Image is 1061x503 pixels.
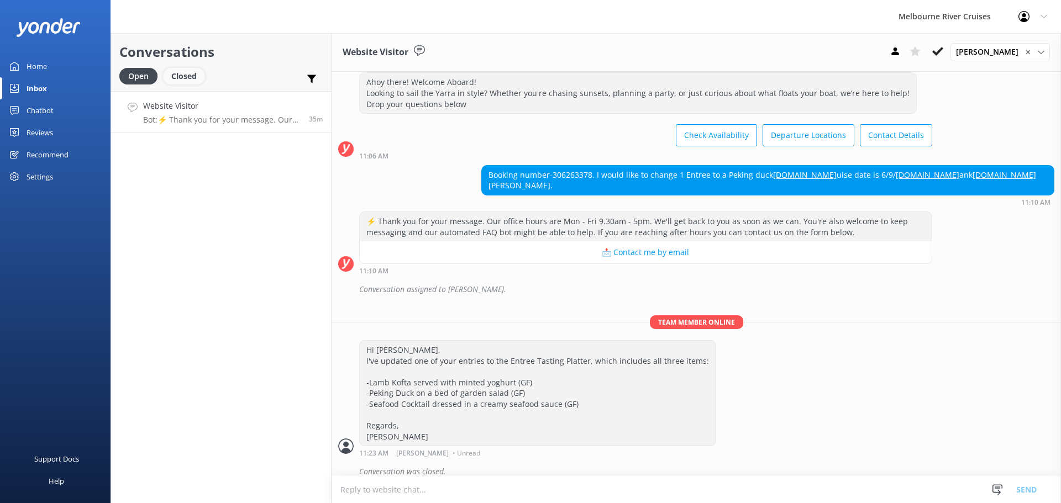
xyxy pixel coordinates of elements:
[896,170,959,180] a: [DOMAIN_NAME]
[359,153,388,160] strong: 11:06 AM
[17,18,80,36] img: yonder-white-logo.png
[359,450,388,457] strong: 11:23 AM
[481,198,1054,206] div: 11:10am 18-Aug-2025 (UTC +10:00) Australia/Sydney
[950,43,1050,61] div: Assign User
[956,46,1025,58] span: [PERSON_NAME]
[34,448,79,470] div: Support Docs
[343,45,408,60] h3: Website Visitor
[359,267,932,274] div: 11:10am 18-Aug-2025 (UTC +10:00) Australia/Sydney
[163,68,205,84] div: Closed
[143,115,301,125] p: Bot: ⚡ Thank you for your message. Our office hours are Mon - Fri 9.30am - 5pm. We'll get back to...
[482,166,1054,195] div: Booking number-306263378. I would like to change 1 Entree to a Peking duck uise date is 6/9/ ank ...
[27,121,53,144] div: Reviews
[27,77,47,99] div: Inbox
[650,315,743,329] span: Team member online
[163,70,211,82] a: Closed
[1021,199,1051,206] strong: 11:10 AM
[359,280,1054,299] div: Conversation assigned to [PERSON_NAME].
[111,91,331,133] a: Website VisitorBot:⚡ Thank you for your message. Our office hours are Mon - Fri 9.30am - 5pm. We'...
[27,55,47,77] div: Home
[119,41,323,62] h2: Conversations
[973,170,1036,180] a: [DOMAIN_NAME]
[359,449,716,457] div: 11:23am 18-Aug-2025 (UTC +10:00) Australia/Sydney
[360,212,932,241] div: ⚡ Thank you for your message. Our office hours are Mon - Fri 9.30am - 5pm. We'll get back to you ...
[1025,47,1031,57] span: ✕
[396,450,449,457] span: [PERSON_NAME]
[338,280,1054,299] div: 2025-08-18T01:16:00.531
[453,450,480,457] span: • Unread
[359,268,388,274] strong: 11:10 AM
[27,144,69,166] div: Recommend
[773,170,837,180] a: [DOMAIN_NAME]
[359,462,1054,481] div: Conversation was closed.
[860,124,932,146] button: Contact Details
[119,68,157,84] div: Open
[27,166,53,188] div: Settings
[360,241,932,263] button: 📩 Contact me by email
[676,124,757,146] button: Check Availability
[359,152,932,160] div: 11:06am 18-Aug-2025 (UTC +10:00) Australia/Sydney
[309,114,323,124] span: 11:10am 18-Aug-2025 (UTC +10:00) Australia/Sydney
[119,70,163,82] a: Open
[763,124,854,146] button: Departure Locations
[49,470,64,492] div: Help
[143,100,301,112] h4: Website Visitor
[27,99,54,121] div: Chatbot
[360,341,716,446] div: Hi [PERSON_NAME], I've updated one of your entries to the Entree Tasting Platter, which includes ...
[360,73,916,113] div: Ahoy there! Welcome Aboard! Looking to sail the Yarra in style? Whether you're chasing sunsets, p...
[338,462,1054,481] div: 2025-08-18T01:23:23.488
